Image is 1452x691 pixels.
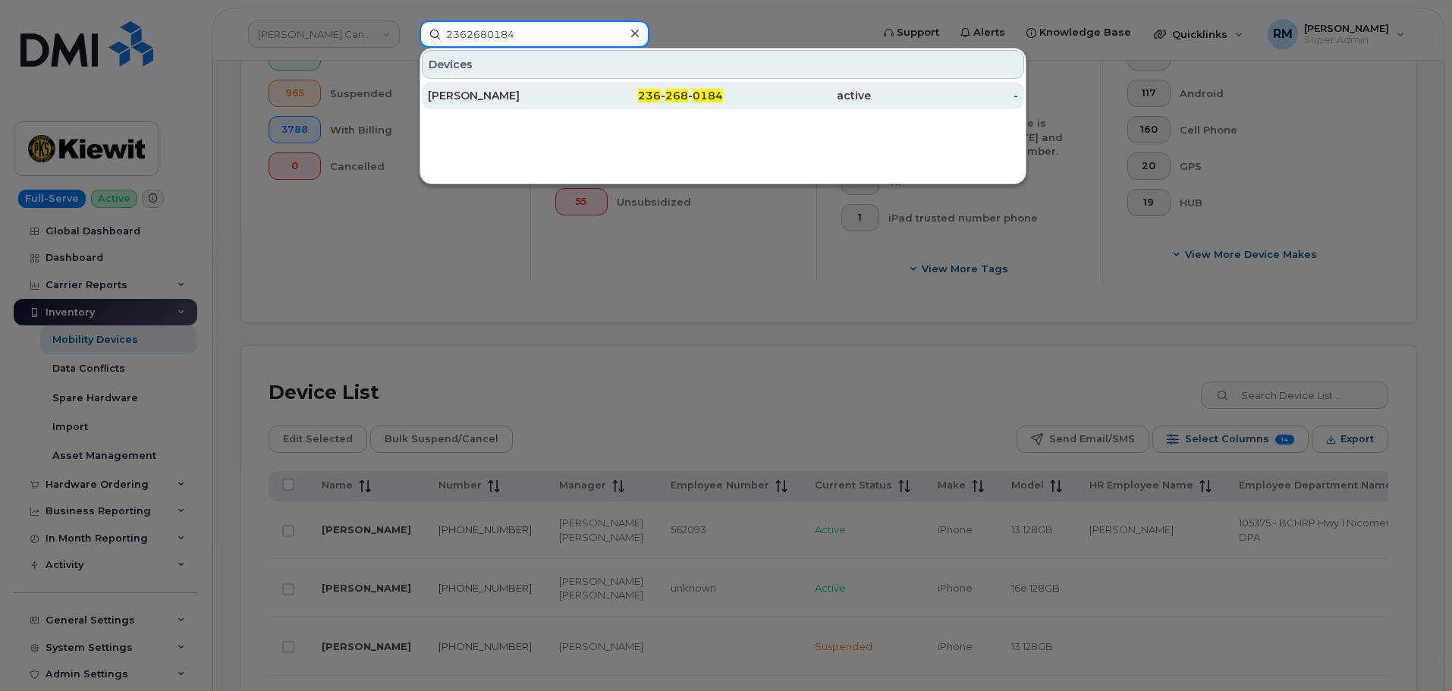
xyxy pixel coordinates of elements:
[665,89,688,102] span: 268
[638,89,661,102] span: 236
[693,89,723,102] span: 0184
[871,88,1019,103] div: -
[428,88,576,103] div: [PERSON_NAME]
[422,82,1024,109] a: [PERSON_NAME]236-268-0184active-
[422,50,1024,79] div: Devices
[1386,625,1441,680] iframe: Messenger Launcher
[723,88,871,103] div: active
[576,88,724,103] div: - -
[420,20,649,48] input: Find something...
